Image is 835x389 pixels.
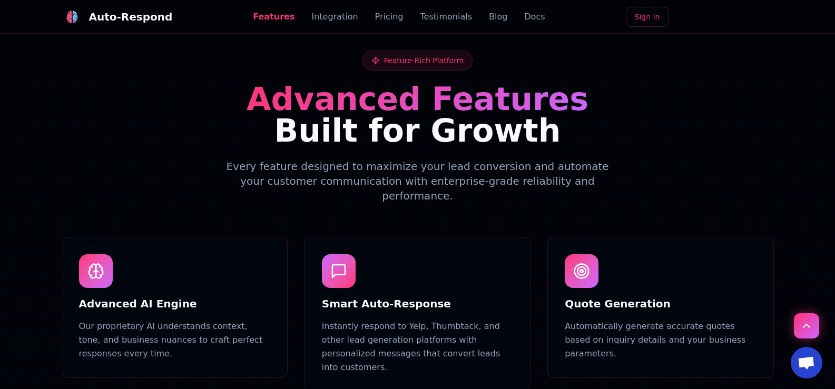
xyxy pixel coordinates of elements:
[274,112,561,149] span: Built for Growth
[524,11,545,23] a: Docs
[215,159,620,203] p: Every feature designed to maximize your lead conversion and automate your customer communication ...
[322,320,513,374] p: Instantly respond to Yelp, Thumbtack, and other lead generation platforms with personalized messa...
[565,320,756,361] p: Automatically generate accurate quotes based on inquiry details and your business parameters.
[420,11,473,23] a: Testimonials
[322,296,513,311] h3: Smart Auto-Response
[672,6,779,29] iframe: Sign in with Google Button
[375,11,404,23] a: Pricing
[89,9,173,24] div: Auto-Respond
[384,55,464,66] span: Feature-Rich Platform
[791,347,822,378] a: Open chat
[247,81,588,117] span: Advanced Features
[489,11,507,23] a: Blog
[79,320,270,361] p: Our proprietary AI understands context, tone, and business nuances to craft perfect responses eve...
[565,296,756,311] h3: Quote Generation
[626,7,669,27] a: Sign In
[79,296,270,311] h3: Advanced AI Engine
[62,6,173,27] a: Auto-Respond
[253,11,294,23] a: Features
[794,313,819,338] button: Scroll to top
[66,11,78,23] img: logo.svg
[311,11,358,23] a: Integration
